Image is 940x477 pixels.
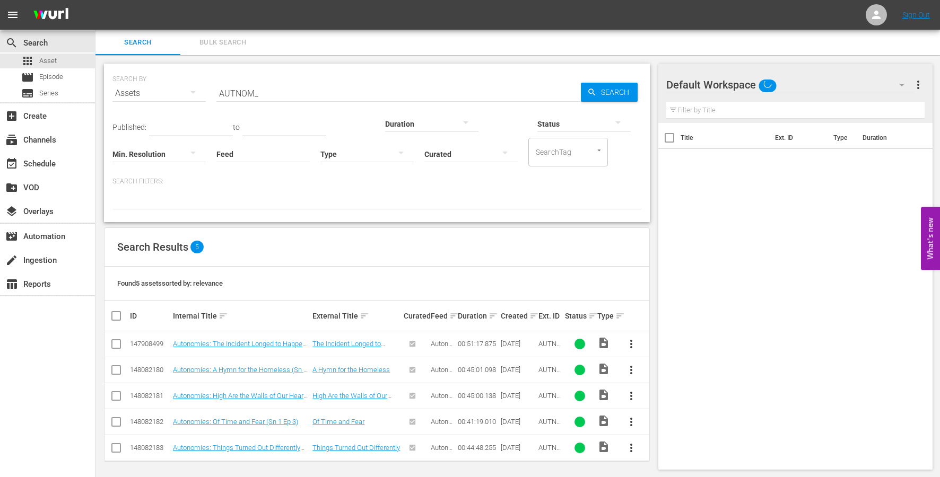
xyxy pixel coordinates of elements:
span: sort [615,311,625,321]
span: AUTNOM_D_01002 [538,366,561,390]
span: Reports [5,278,18,290]
span: Autonomies [431,418,452,434]
div: 148082180 [130,366,170,374]
a: Autonomies: Of Time and Fear (Sn 1 Ep 3) [173,418,298,426]
div: Created [501,310,535,322]
a: Of Time and Fear [312,418,364,426]
button: more_vert [912,72,925,98]
span: Episode [39,72,63,82]
span: Asset [39,56,57,66]
div: Internal Title [173,310,309,322]
div: 148082181 [130,392,170,400]
span: Channels [5,134,18,146]
div: External Title [312,310,401,322]
div: Type [597,310,615,322]
span: more_vert [625,364,638,376]
div: 00:41:19.010 [458,418,498,426]
span: Episode [21,71,34,84]
span: sort [360,311,369,321]
div: 00:44:48.255 [458,444,498,452]
div: [DATE] [501,366,535,374]
span: AUTNOM_D_01004 [538,392,561,416]
th: Ext. ID [769,123,828,153]
span: Search [102,37,174,49]
span: more_vert [625,441,638,454]
a: High Are the Walls of Our Heart [312,392,391,408]
a: Things Turned Out Differently [312,444,400,452]
div: [DATE] [501,444,535,452]
span: Video [597,388,610,401]
div: 00:45:01.098 [458,366,498,374]
p: Search Filters: [112,177,641,186]
button: more_vert [619,409,644,435]
div: [DATE] [501,340,535,348]
div: Ext. ID [538,312,562,320]
th: Type [827,123,856,153]
div: 00:45:00.138 [458,392,498,400]
span: Asset [21,55,34,67]
a: Autonomies: The Incident Longed to Happen (Sn 1 Ep 1) [173,340,307,356]
span: sort [588,311,598,321]
span: more_vert [625,416,638,428]
span: Video [597,363,610,375]
span: to [233,123,240,131]
button: Open Feedback Widget [921,207,940,270]
span: VOD [5,181,18,194]
div: Default Workspace [666,70,915,100]
a: A Hymn for the Homeless [312,366,390,374]
span: AUTNOM_D_01003 [538,418,561,441]
a: Autonomies: High Are the Walls of Our Heart (Sn 1 Ep 4) [173,392,308,408]
div: 147908499 [130,340,170,348]
span: Search [5,37,18,49]
button: Search [581,83,638,102]
img: ans4CAIJ8jUAAAAAAAAAAAAAAAAAAAAAAAAgQb4GAAAAAAAAAAAAAAAAAAAAAAAAJMjXAAAAAAAAAAAAAAAAAAAAAAAAgAT5G... [25,3,76,28]
span: more_vert [625,338,638,350]
div: Assets [112,78,206,108]
span: Autonomies [431,392,452,408]
a: The Incident Longed to Happen [312,340,385,356]
a: Sign Out [902,11,930,19]
span: Video [597,440,610,453]
span: Ingestion [5,254,18,267]
div: Curated [404,312,428,320]
span: Automation [5,230,18,243]
span: Published: [112,123,146,131]
span: Overlays [5,205,18,218]
span: Autonomies [431,444,452,460]
span: Found 5 assets sorted by: relevance [117,279,223,287]
span: menu [6,8,19,21]
span: more_vert [912,78,925,91]
span: sort [449,311,459,321]
th: Duration [856,123,920,153]
span: AUTNOM_D_01005 [538,444,561,467]
div: Feed [431,310,455,322]
div: 148082182 [130,418,170,426]
span: Video [597,414,610,427]
span: AUTNOM_D_01001 [538,340,561,364]
span: Autonomies [431,340,452,356]
div: Status [565,310,594,322]
span: sort [489,311,498,321]
span: Bulk Search [187,37,259,49]
div: ID [130,312,170,320]
div: Duration [458,310,498,322]
div: [DATE] [501,418,535,426]
span: sort [529,311,539,321]
span: more_vert [625,390,638,402]
span: Search [597,83,638,102]
span: sort [219,311,228,321]
span: Series [39,88,58,99]
div: 148082183 [130,444,170,452]
span: Search Results [117,241,188,253]
span: 5 [190,241,204,253]
div: 00:51:17.875 [458,340,498,348]
span: Create [5,110,18,122]
button: more_vert [619,383,644,409]
button: more_vert [619,435,644,461]
span: Series [21,87,34,100]
span: Autonomies [431,366,452,382]
a: Autonomies: Things Turned Out Differently (Sn 1 Ep 5) [173,444,304,460]
button: Open [594,145,604,155]
a: Autonomies: A Hymn for the Homeless (Sn 1 Ep 2) [173,366,308,382]
button: more_vert [619,357,644,383]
